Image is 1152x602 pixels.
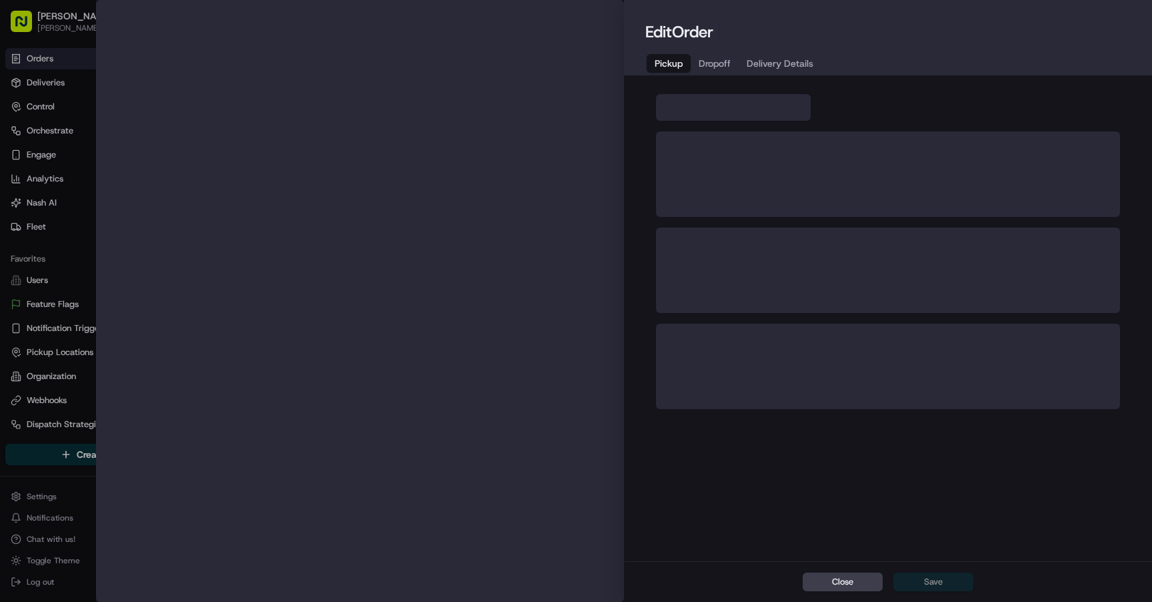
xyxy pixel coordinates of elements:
[699,57,731,70] span: Dropoff
[747,57,813,70] span: Delivery Details
[803,573,883,591] button: Close
[645,21,713,43] h1: Edit
[672,21,713,43] span: Order
[655,57,683,70] span: Pickup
